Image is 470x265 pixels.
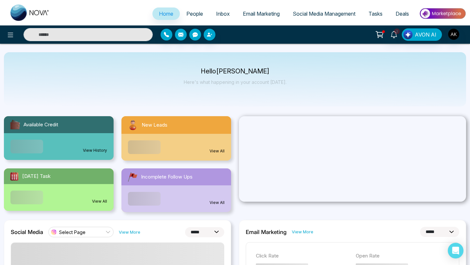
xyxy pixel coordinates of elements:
[362,8,389,20] a: Tasks
[448,29,459,40] img: User Avatar
[186,10,203,17] span: People
[119,229,140,235] a: View More
[246,229,287,235] h2: Email Marketing
[142,121,167,129] span: New Leads
[23,121,58,129] span: Available Credit
[127,171,138,183] img: followUps.svg
[92,198,107,204] a: View All
[243,10,280,17] span: Email Marketing
[152,8,180,20] a: Home
[419,6,466,21] img: Market-place.gif
[389,8,415,20] a: Deals
[210,8,236,20] a: Inbox
[184,79,287,85] p: Here's what happening in your account [DATE].
[159,10,173,17] span: Home
[10,5,50,21] img: Nova CRM Logo
[127,119,139,131] img: newLeads.svg
[141,173,193,181] span: Incomplete Follow Ups
[117,168,235,212] a: Incomplete Follow UpsView All
[356,252,449,260] p: Open Rate
[415,31,436,39] span: AVON AI
[236,8,286,20] a: Email Marketing
[293,10,355,17] span: Social Media Management
[9,171,20,181] img: todayTask.svg
[386,28,402,40] a: 3
[22,173,51,180] span: [DATE] Task
[9,119,21,131] img: availableCredit.svg
[83,148,107,153] a: View History
[210,148,225,154] a: View All
[11,229,43,235] h2: Social Media
[256,252,349,260] p: Click Rate
[448,243,463,258] div: Open Intercom Messenger
[402,28,442,41] button: AVON AI
[396,10,409,17] span: Deals
[210,200,225,206] a: View All
[216,10,230,17] span: Inbox
[59,229,86,235] span: Select Page
[292,229,313,235] a: View More
[286,8,362,20] a: Social Media Management
[184,69,287,74] p: Hello [PERSON_NAME]
[394,28,400,34] span: 3
[117,116,235,161] a: New LeadsView All
[403,30,413,39] img: Lead Flow
[368,10,383,17] span: Tasks
[51,229,57,235] img: instagram
[180,8,210,20] a: People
